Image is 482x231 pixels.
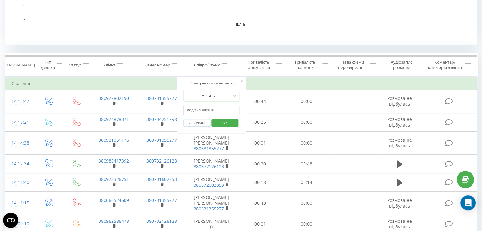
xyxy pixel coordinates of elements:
[194,182,224,188] a: 380672602853
[383,59,420,70] div: Аудіозапис розмови
[3,62,35,68] div: [PERSON_NAME]
[40,59,55,70] div: Тип дзвінка
[283,131,329,155] td: 00:00
[23,19,25,22] text: 0
[186,155,237,173] td: [PERSON_NAME]
[283,173,329,191] td: 02:14
[283,191,329,215] td: 00:00
[146,197,177,203] a: 380731355277
[387,137,412,149] span: Розмова не відбулась
[183,119,210,127] button: Скасувати
[146,116,177,122] a: 380734251798
[69,62,81,68] div: Статус
[99,176,129,182] a: 380973326751
[22,3,26,7] text: 50
[99,218,129,224] a: 380962586478
[237,90,283,113] td: 00:44
[237,131,283,155] td: 00:01
[11,116,28,128] div: 14:15:21
[236,23,246,26] text: [DATE]
[103,62,115,68] div: Клієнт
[99,158,129,164] a: 380988417392
[146,158,177,164] a: 380732126128
[183,105,239,116] input: Введіть значення
[11,176,28,189] div: 14:11:40
[11,197,28,209] div: 14:11:15
[211,119,238,127] button: OK
[11,158,28,170] div: 14:12:34
[146,218,177,224] a: 380732126128
[5,77,477,90] td: Сьогодні
[194,206,224,212] a: 380631355277
[387,95,412,107] span: Розмова не відбулась
[186,173,237,191] td: [PERSON_NAME]
[237,155,283,173] td: 00:20
[194,146,224,152] a: 380631355277
[387,197,412,209] span: Розмова не відбулась
[237,113,283,131] td: 00:25
[146,176,177,182] a: 380731602853
[11,137,28,149] div: 14:14:38
[99,137,129,143] a: 380981051176
[99,197,129,203] a: 380666524609
[186,131,237,155] td: [PERSON_NAME] [PERSON_NAME]
[186,191,237,215] td: [PERSON_NAME] [PERSON_NAME]
[283,90,329,113] td: 00:00
[283,113,329,131] td: 00:00
[99,116,129,122] a: 380974878371
[146,95,177,101] a: 380731355277
[11,95,28,108] div: 14:15:47
[194,164,224,170] a: 380672126128
[99,95,129,101] a: 380972802190
[216,118,234,128] span: OK
[289,59,321,70] div: Тривалість розмови
[243,59,275,70] div: Тривалість очікування
[183,80,239,86] div: Фільтрувати за умовою
[335,59,369,70] div: Назва схеми переадресації
[426,59,463,70] div: Коментар/категорія дзвінка
[194,62,220,68] div: Співробітник
[3,213,18,228] button: Open CMP widget
[237,173,283,191] td: 00:18
[283,155,329,173] td: 03:48
[11,218,28,230] div: 14:09:10
[146,137,177,143] a: 380731355277
[237,191,283,215] td: 00:43
[387,116,412,128] span: Розмова не відбулась
[460,195,476,210] div: Open Intercom Messenger
[387,218,412,230] span: Розмова не відбулась
[144,62,170,68] div: Бізнес номер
